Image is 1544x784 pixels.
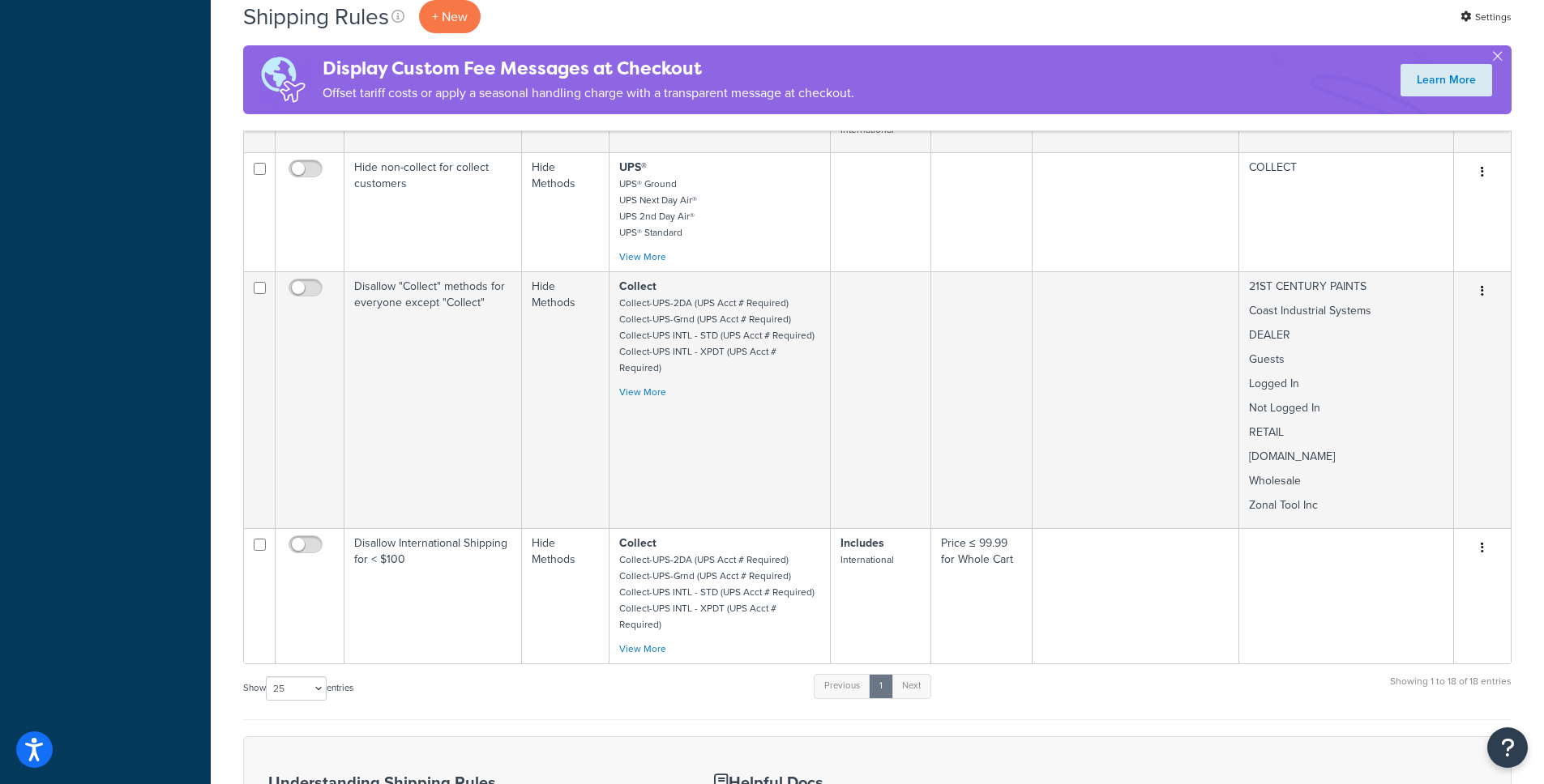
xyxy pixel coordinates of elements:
[619,249,666,264] a: View More
[1249,352,1443,368] p: Guests
[1249,327,1443,343] p: DEALER
[243,1,389,32] h1: Shipping Rules
[1461,6,1512,28] a: Settings
[1249,424,1443,441] p: RETAIL
[892,674,931,698] a: Next
[1249,449,1443,465] p: [DOMAIN_NAME]
[619,159,647,176] strong: UPS®
[931,528,1033,663] td: Price ≤ 99.99 for Whole Cart
[619,177,697,240] small: UPS® Ground UPS Next Day Air® UPS 2nd Day Air® UPS® Standard
[814,674,870,698] a: Previous
[1249,497,1443,513] p: Zonal Tool Inc
[1239,271,1454,528] td: 21ST CENTURY PAINTS
[1249,303,1443,319] p: Coast Industrial Systems
[1249,400,1443,416] p: Not Logged In
[619,385,666,399] a: View More
[1239,152,1454,271] td: COLLECT
[522,152,609,271] td: Hide Methods
[522,271,609,528] td: Hide Methods
[1487,727,1528,768] button: Open Resource Center
[619,296,815,375] small: Collect-UPS-2DA (UPS Acct # Required) Collect-UPS-Grnd (UPS Acct # Required) Collect-UPS INTL - S...
[619,278,657,295] strong: Collect
[1401,64,1492,96] a: Learn More
[619,641,666,656] a: View More
[344,152,522,271] td: Hide non-collect for collect customers
[840,535,884,552] strong: Includes
[619,535,657,552] strong: Collect
[522,528,609,663] td: Hide Methods
[1390,672,1512,707] div: Showing 1 to 18 of 18 entries
[344,271,522,528] td: Disallow "Collect" methods for everyone except "Collect"
[344,528,522,663] td: Disallow International Shipping for < $100
[1249,376,1443,392] p: Logged In
[243,676,353,701] label: Show entries
[840,552,894,567] small: International
[323,82,854,104] p: Offset tariff costs or apply a seasonal handling charge with a transparent message at checkout.
[266,676,327,701] select: Showentries
[619,552,815,632] small: Collect-UPS-2DA (UPS Acct # Required) Collect-UPS-Grnd (UPS Acct # Required) Collect-UPS INTL - S...
[1249,473,1443,489] p: Wholesale
[869,674,893,698] a: 1
[243,45,323,114] img: duties-banner-06bc72dcb5fe05cb3f9472aba00be2ae8eb53ab6f0d8bb03d382ba314ac3c341.png
[323,55,854,82] h4: Display Custom Fee Messages at Checkout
